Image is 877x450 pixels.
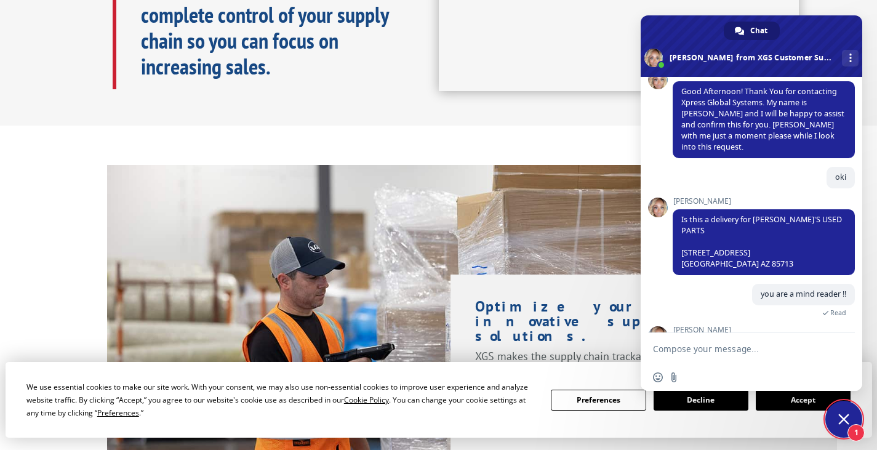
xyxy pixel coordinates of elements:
span: Read [830,308,846,317]
span: Preferences [97,408,139,418]
div: More channels [842,50,859,66]
div: We use essential cookies to make our site work. With your consent, we may also use non-essential ... [26,380,536,419]
button: Preferences [551,390,646,411]
span: Insert an emoji [653,372,663,382]
span: oki [835,172,846,182]
span: 1 [847,424,865,441]
span: [PERSON_NAME] [673,326,855,334]
span: Is this a delivery for [PERSON_NAME]'S USED PARTS [STREET_ADDRESS] [GEOGRAPHIC_DATA] AZ 85713 [681,214,842,269]
span: [PERSON_NAME] [673,197,855,206]
h1: Optimize your revenue with innovative supply chain solutions. [475,299,813,350]
button: Decline [654,390,748,411]
span: Chat [750,22,767,40]
div: Cookie Consent Prompt [6,362,872,438]
span: Cookie Policy [344,395,389,405]
div: Chat [724,22,780,40]
span: you are a mind reader !! [761,289,846,299]
button: Accept [756,390,851,411]
span: Good Afternoon! Thank You for contacting Xpress Global Systems. My name is [PERSON_NAME] and I wi... [681,86,844,152]
span: Send a file [669,372,679,382]
div: Close chat [825,401,862,438]
p: XGS makes the supply chain trackable, traceable, and transparent. With the superior operational i... [475,350,813,412]
textarea: Compose your message... [653,344,823,355]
